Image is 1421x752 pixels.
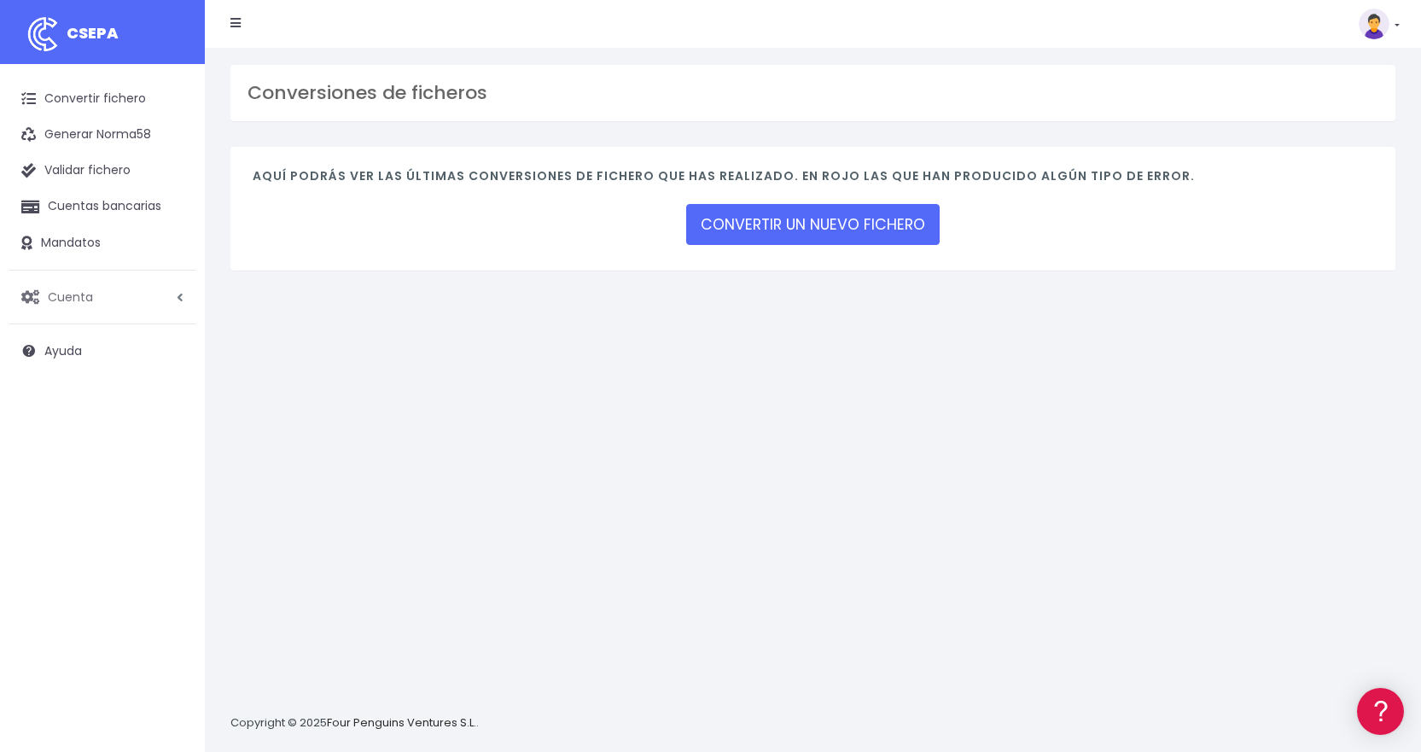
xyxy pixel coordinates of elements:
a: CONVERTIR UN NUEVO FICHERO [686,204,940,245]
a: Mandatos [9,225,196,261]
div: Convertir ficheros [17,189,324,205]
a: Perfiles de empresas [17,295,324,322]
div: Facturación [17,339,324,355]
span: Cuenta [48,288,93,305]
p: Copyright © 2025 . [230,714,479,732]
a: Convertir fichero [9,81,196,117]
a: Four Penguins Ventures S.L. [327,714,476,731]
h4: Aquí podrás ver las últimas conversiones de fichero que has realizado. En rojo las que han produc... [253,169,1373,192]
a: Cuenta [9,279,196,315]
h3: Conversiones de ficheros [248,82,1378,104]
a: General [17,366,324,393]
a: Problemas habituales [17,242,324,269]
a: Ayuda [9,333,196,369]
img: logo [21,13,64,55]
button: Contáctanos [17,457,324,487]
a: Videotutoriales [17,269,324,295]
img: profile [1359,9,1389,39]
a: Formatos [17,216,324,242]
a: Validar fichero [9,153,196,189]
a: Generar Norma58 [9,117,196,153]
a: Información general [17,145,324,172]
span: CSEPA [67,22,119,44]
div: Programadores [17,410,324,426]
div: Información general [17,119,324,135]
span: Ayuda [44,342,82,359]
a: Cuentas bancarias [9,189,196,224]
a: POWERED BY ENCHANT [235,492,329,508]
a: API [17,436,324,463]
